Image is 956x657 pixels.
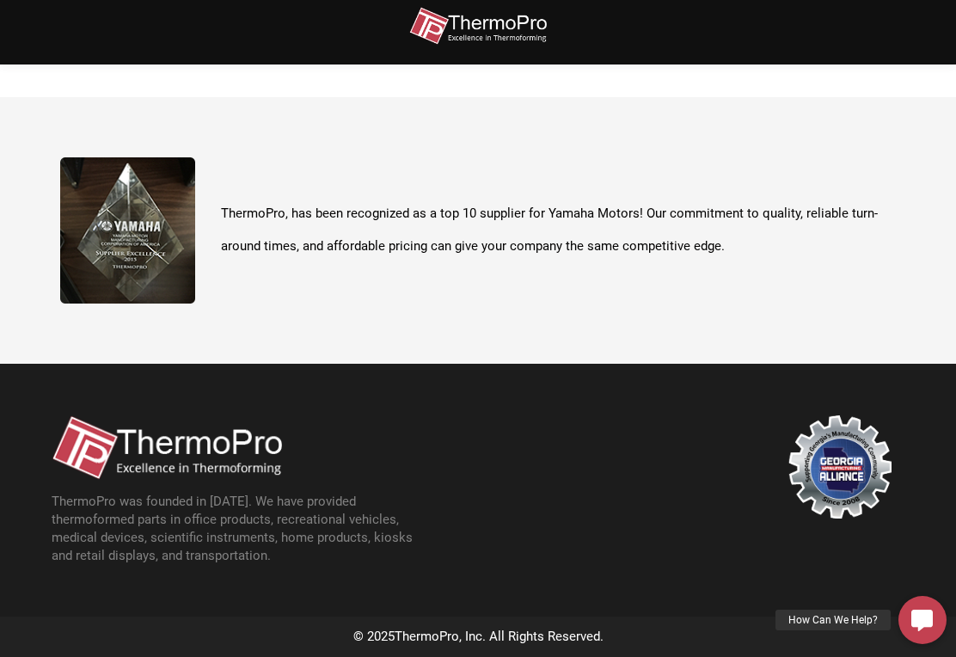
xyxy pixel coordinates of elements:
img: thermopro-logo-non-iso [409,7,547,46]
a: How Can We Help? [898,596,947,644]
img: thermopro-logo-non-iso [52,415,282,480]
span: ThermoPro [395,629,459,644]
p: ThermoPro was founded in [DATE]. We have provided thermoformed parts in office products, recreati... [52,493,435,565]
img: georgia-manufacturing-alliance [788,415,892,519]
p: ThermoPro, has been recognized as a top 10 supplier for Yamaha Motors! Our commitment to quality,... [221,198,896,262]
div: How Can We Help? [775,610,891,630]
